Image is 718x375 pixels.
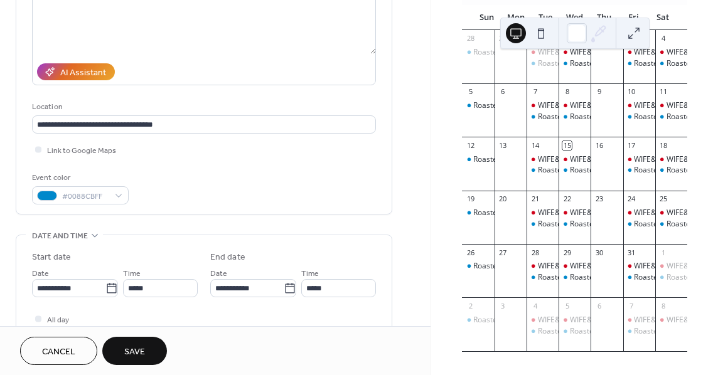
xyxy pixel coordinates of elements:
div: WIFE&HUSBAND | Business day / 営業日 [655,261,687,272]
div: Roastery DAUGHTER / Gallery SON | Business day / 営業日 [462,261,494,272]
div: Roastery DAUGHTER / Gallery SON | Business day / 営業日 [559,272,591,283]
div: WIFE&HUSBAND | Business day / 営業日 [559,315,591,325]
div: Roastery DAUGHTER / Gallery SON | Business day / 営業日 [623,112,655,122]
div: 14 [530,140,540,150]
div: Roastery DAUGHTER / Gallery SON | Business day / 営業日 [527,326,559,337]
div: WIFE&HUSBAND | Business day / 営業日 [623,100,655,111]
div: 26 [466,248,475,257]
div: Event color [32,171,126,184]
button: Cancel [20,337,97,365]
span: Date [32,267,49,280]
div: 9 [594,87,604,97]
div: WIFE&HUSBAND | Business day / 営業日 [538,208,680,218]
div: Roastery DAUGHTER / Gallery SON | Business day / 営業日 [559,326,591,337]
div: Roastery DAUGHTER / Gallery SON | Business day / 営業日 [655,272,687,283]
div: Sat [648,5,677,30]
div: Roastery DAUGHTER / Gallery SON | Business day / 営業日 [655,165,687,176]
div: WIFE&HUSBAND | Business day / 営業日 [559,100,591,111]
div: Location [32,100,373,114]
div: AI Assistant [60,66,106,80]
div: Roastery DAUGHTER / Gallery SON | Business day / 営業日 [559,219,591,230]
div: 30 [594,248,604,257]
div: Roastery DAUGHTER / Gallery SON | Business day / 営業日 [559,165,591,176]
div: 19 [466,194,475,204]
div: Roastery DAUGHTER / Gallery SON | Business day / 営業日 [527,165,559,176]
div: 31 [627,248,636,257]
div: 4 [659,34,668,43]
span: Time [301,267,319,280]
div: WIFE&HUSBAND | Business day / 営業日 [527,208,559,218]
div: Wed [560,5,589,30]
div: 6 [594,301,604,310]
div: WIFE&HUSBAND | Business day / 営業日 [570,154,712,165]
div: WIFE&HUSBAND | Business day / 営業日 [538,100,680,111]
div: 15 [562,140,572,150]
div: WIFE&HUSBAND | Business day / 営業日 [655,47,687,58]
div: WIFE&HUSBAND | Business day / 営業日 [527,315,559,325]
div: 10 [627,87,636,97]
div: WIFE&HUSBAND | Business day / 営業日 [538,154,680,165]
div: 23 [594,194,604,204]
div: Roastery DAUGHTER / Gallery SON | Business day / 営業日 [527,272,559,283]
div: WIFE&HUSBAND | Business day / 営業日 [570,315,712,325]
div: WIFE&HUSBAND | Business day / 営業日 [559,154,591,165]
div: 13 [498,140,508,150]
button: Save [102,337,167,365]
div: WIFE&HUSBAND | Business day / 営業日 [623,154,655,165]
div: Roastery DAUGHTER / Gallery SON | Business day / 営業日 [462,208,494,218]
div: WIFE&HUSBAND | Business day / 営業日 [538,47,680,58]
div: 12 [466,140,475,150]
span: Link to Google Maps [47,144,116,157]
div: Roastery DAUGHTER / Gallery SON | Business day / 営業日 [462,47,494,58]
div: WIFE&HUSBAND | Business day / 営業日 [623,261,655,272]
div: WIFE&HUSBAND | Business day / 営業日 [570,208,712,218]
div: Roastery DAUGHTER / Gallery SON | Business day / 営業日 [623,326,655,337]
span: All day [47,314,69,327]
div: Roastery DAUGHTER / Gallery SON | Business day / 営業日 [473,47,678,58]
div: Fri [619,5,648,30]
div: Roastery DAUGHTER / Gallery SON | Business day / 営業日 [473,315,678,325]
div: Roastery DAUGHTER / Gallery SON | Business day / 営業日 [473,100,678,111]
div: Roastery DAUGHTER / Gallery SON | Business day / 営業日 [473,154,678,165]
div: Roastery DAUGHTER / Gallery SON | Business day / 営業日 [655,219,687,230]
div: Thu [589,5,619,30]
button: AI Assistant [37,63,115,80]
div: 28 [530,248,540,257]
div: Roastery DAUGHTER / Gallery SON | Business day / 営業日 [462,100,494,111]
span: Time [123,267,141,280]
div: WIFE&HUSBAND | Business day / 営業日 [559,208,591,218]
div: Roastery DAUGHTER / Gallery SON | Business day / 営業日 [473,261,678,272]
div: 3 [498,301,508,310]
span: #0088CBFF [62,190,109,203]
div: 4 [530,301,540,310]
div: 24 [627,194,636,204]
div: WIFE&HUSBAND | Business day / 営業日 [527,154,559,165]
div: Roastery DAUGHTER / Gallery SON | Business day / 営業日 [623,58,655,69]
div: 2 [466,301,475,310]
div: 1 [659,248,668,257]
div: End date [210,251,245,264]
div: 11 [659,87,668,97]
div: 8 [562,87,572,97]
div: WIFE&HUSBAND | Business day / 営業日 [655,208,687,218]
div: 28 [466,34,475,43]
div: WIFE&HUSBAND | Business day / 営業日 [538,261,680,272]
div: Sun [472,5,501,30]
div: WIFE&HUSBAND | Business day / 営業日 [570,47,712,58]
div: 6 [498,87,508,97]
div: Roastery DAUGHTER / Gallery SON | Business day / 営業日 [527,58,559,69]
div: WIFE&HUSBAND | Business day / 営業日 [623,315,655,325]
div: 7 [627,301,636,310]
div: 18 [659,140,668,150]
span: Save [124,346,145,359]
div: 25 [659,194,668,204]
div: Tue [531,5,560,30]
div: Roastery DAUGHTER / Gallery SON | Business day / 営業日 [623,165,655,176]
div: Roastery DAUGHTER / Gallery SON | Business day / 営業日 [655,112,687,122]
div: 5 [466,87,475,97]
span: Date [210,267,227,280]
div: Roastery DAUGHTER / Gallery SON | Business day / 営業日 [623,272,655,283]
div: 29 [498,34,508,43]
div: Roastery DAUGHTER / Gallery SON | Business day / 営業日 [559,58,591,69]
